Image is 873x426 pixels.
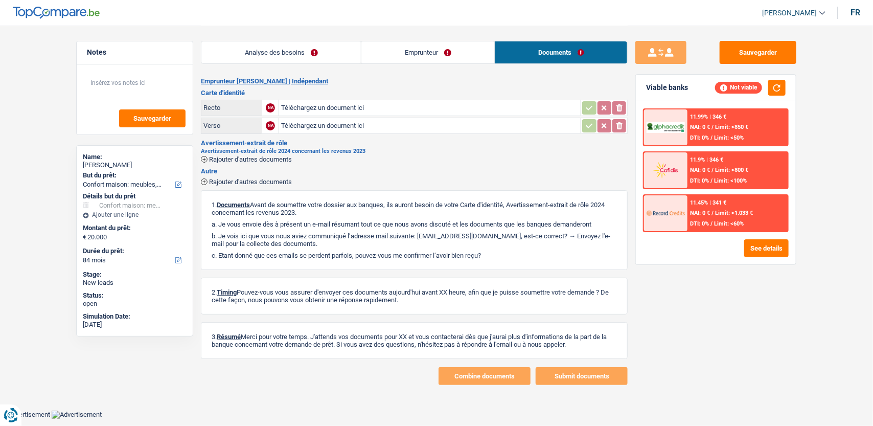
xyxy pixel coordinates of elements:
div: Stage: [83,271,187,279]
span: / [711,220,713,227]
span: / [711,134,713,141]
img: AlphaCredit [647,122,684,133]
div: Viable banks [646,83,688,92]
p: 1. Avant de soumettre votre dossier aux banques, ils auront besoin de votre Carte d'identité, Ave... [212,201,617,216]
div: New leads [83,279,187,287]
button: Sauvegarder [720,41,796,64]
span: NAI: 0 € [691,210,710,216]
button: Rajouter d'autres documents [201,156,292,163]
div: 11.45% | 341 € [691,199,727,206]
div: Simulation Date: [83,312,187,321]
p: 2. Pouvez-vous vous assurer d'envoyer ces documents aujourd'hui avant XX heure, afin que je puiss... [212,288,617,304]
a: Emprunteur [361,41,494,63]
div: NA [266,121,275,130]
img: Advertisement [52,411,102,419]
span: Limit: >1.033 € [716,210,753,216]
div: Détails but du prêt [83,192,187,200]
button: Sauvegarder [119,109,186,127]
button: Rajouter d'autres documents [201,178,292,185]
label: Durée du prêt: [83,247,185,255]
div: Recto [203,104,260,111]
span: [PERSON_NAME] [762,9,817,17]
a: Documents [495,41,627,63]
div: Status: [83,292,187,300]
span: NAI: 0 € [691,167,710,173]
label: Montant du prêt: [83,224,185,232]
span: Timing [217,288,237,296]
span: Rajouter d'autres documents [209,156,292,163]
h2: Avertissement-extrait de rôle 2024 concernant les revenus 2023 [201,148,628,154]
div: fr [851,8,860,17]
p: a. Je vous envoie dès à présent un e-mail résumant tout ce que nous avons discuté et les doc... [212,220,617,228]
div: [DATE] [83,321,187,329]
span: DTI: 0% [691,177,709,184]
span: € [83,233,86,241]
div: Name: [83,153,187,161]
div: Ajouter une ligne [83,211,187,218]
h3: Autre [201,168,628,174]
h2: Emprunteur [PERSON_NAME] | Indépendant [201,77,628,85]
p: c. Etant donné que ces emails se perdent parfois, pouvez-vous me confirmer l’avoir bien reçu? [212,252,617,259]
span: Rajouter d'autres documents [209,178,292,185]
div: 11.99% | 346 € [691,114,727,120]
div: NA [266,103,275,113]
p: 3. Merci pour votre temps. J'attends vos documents pour XX et vous contacterai dès que j'aurai p... [212,333,617,348]
a: Analyse des besoins [201,41,361,63]
label: But du prêt: [83,171,185,180]
div: open [83,300,187,308]
span: Limit: <100% [715,177,747,184]
img: TopCompare Logo [13,7,100,19]
span: Sauvegarder [133,115,171,122]
button: Submit documents [536,367,628,385]
div: [PERSON_NAME] [83,161,187,169]
span: Documents [217,201,250,209]
h3: Carte d'identité [201,89,628,96]
span: Limit: >800 € [716,167,749,173]
div: Not viable [715,82,762,93]
h3: Avertissement-extrait de rôle [201,140,628,146]
button: See details [744,239,789,257]
span: NAI: 0 € [691,124,710,130]
p: b. Je vois ici que vous nous aviez communiqué l’adresse mail suivante: [EMAIL_ADDRESS][DOMAIN_NA... [212,232,617,248]
span: Limit: <50% [715,134,744,141]
span: DTI: 0% [691,220,709,227]
span: DTI: 0% [691,134,709,141]
span: / [712,210,714,216]
span: Limit: >850 € [716,124,749,130]
span: / [712,124,714,130]
span: Résumé [217,333,241,341]
a: [PERSON_NAME] [754,5,825,21]
img: Record Credits [647,204,684,222]
span: Limit: <60% [715,220,744,227]
button: Combine documents [439,367,531,385]
div: Verso [203,122,260,129]
img: Cofidis [647,161,684,180]
div: 11.9% | 346 € [691,156,724,163]
span: / [712,167,714,173]
h5: Notes [87,48,182,57]
span: / [711,177,713,184]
